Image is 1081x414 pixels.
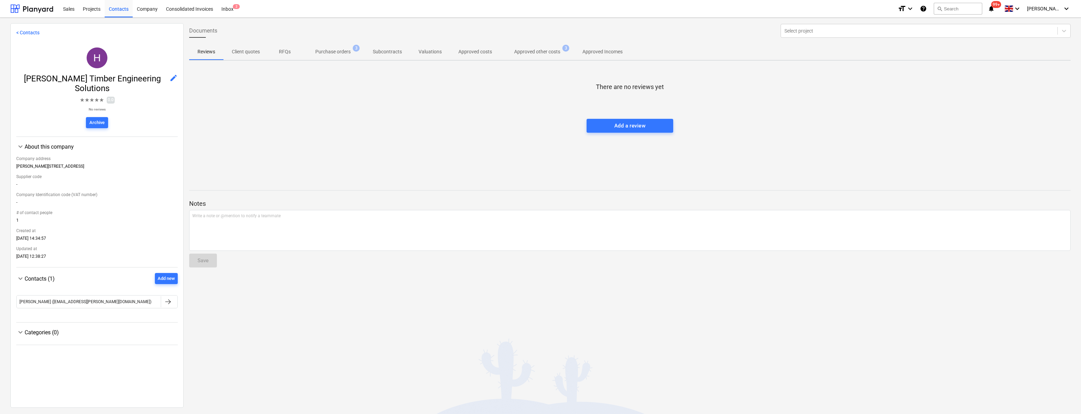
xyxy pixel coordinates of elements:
[16,254,178,262] div: [DATE] 12:38:27
[988,5,995,13] i: notifications
[232,48,260,55] p: Client quotes
[16,200,178,208] div: -
[596,83,664,91] p: There are no reviews yet
[16,142,25,151] span: keyboard_arrow_down
[87,47,107,68] div: Howarth
[562,45,569,52] span: 3
[169,74,178,82] span: edit
[16,142,178,151] div: About this company
[99,96,104,104] span: ★
[16,273,178,284] div: Contacts (1)Add new
[16,151,178,262] div: About this company
[614,121,645,130] div: Add a review
[85,96,89,104] span: ★
[16,236,178,244] div: [DATE] 14:34:57
[16,284,178,317] div: Contacts (1)Add new
[16,218,178,226] div: 1
[16,171,178,182] div: Supplier code
[16,226,178,236] div: Created at
[80,107,115,112] p: No reviews
[16,208,178,218] div: # of contact people
[189,27,217,35] span: Documents
[1027,6,1062,11] span: [PERSON_NAME]
[80,96,85,104] span: ★
[514,48,560,55] p: Approved other costs
[89,119,105,127] div: Archive
[1013,5,1021,13] i: keyboard_arrow_down
[94,96,99,104] span: ★
[16,336,178,339] div: Categories (0)
[937,6,942,11] span: search
[107,97,115,103] span: 0.0
[587,119,673,133] button: Add a review
[189,200,1071,208] p: Notes
[19,299,151,304] div: [PERSON_NAME] ([EMAIL_ADDRESS][PERSON_NAME][DOMAIN_NAME])
[276,48,293,55] p: RFQs
[25,275,55,282] span: Contacts (1)
[89,96,94,104] span: ★
[419,48,442,55] p: Valuations
[93,52,101,63] span: H
[898,5,906,13] i: format_size
[582,48,623,55] p: Approved Incomes
[158,275,175,283] div: Add new
[16,30,39,35] a: < Contacts
[458,48,492,55] p: Approved costs
[315,48,351,55] p: Purchase orders
[197,48,215,55] p: Reviews
[934,3,982,15] button: Search
[16,74,169,93] span: [PERSON_NAME] Timber Engineering Solutions
[920,5,927,13] i: Knowledge base
[991,1,1001,8] span: 99+
[233,4,240,9] span: 2
[16,182,178,190] div: -
[1046,381,1081,414] iframe: Chat Widget
[16,328,178,336] div: Categories (0)
[25,143,178,150] div: About this company
[1062,5,1071,13] i: keyboard_arrow_down
[16,244,178,254] div: Updated at
[155,273,178,284] button: Add new
[25,329,178,336] div: Categories (0)
[16,190,178,200] div: Company Identification code (VAT number)
[16,164,178,171] div: [PERSON_NAME][STREET_ADDRESS]
[16,328,25,336] span: keyboard_arrow_down
[906,5,914,13] i: keyboard_arrow_down
[16,153,178,164] div: Company address
[86,117,108,128] button: Archive
[373,48,402,55] p: Subcontracts
[353,45,360,52] span: 3
[16,274,25,283] span: keyboard_arrow_down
